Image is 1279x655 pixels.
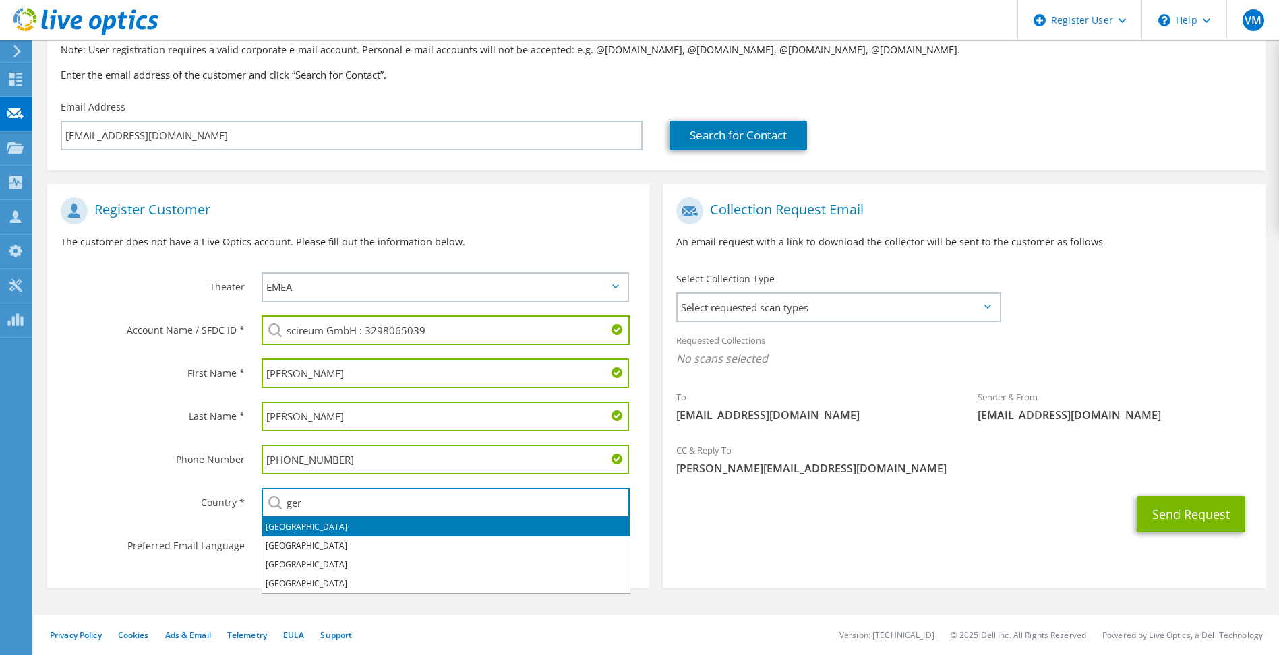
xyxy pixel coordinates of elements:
label: Preferred Email Language [61,531,245,553]
a: Support [320,629,352,641]
li: [GEOGRAPHIC_DATA] [262,518,630,536]
button: Send Request [1137,496,1245,532]
div: To [663,383,964,429]
a: EULA [283,629,304,641]
a: Cookies [118,629,149,641]
svg: \n [1158,14,1170,26]
span: [EMAIL_ADDRESS][DOMAIN_NAME] [978,408,1252,423]
h1: Collection Request Email [676,197,1245,224]
li: [GEOGRAPHIC_DATA] [262,574,630,593]
div: Sender & From [964,383,1266,429]
a: Telemetry [227,629,267,641]
label: First Name * [61,358,245,380]
label: Country * [61,488,245,509]
span: No scans selected [676,351,1251,366]
label: Account Name / SFDC ID * [61,315,245,337]
div: Requested Collections [663,326,1265,376]
label: Phone Number [61,445,245,466]
label: Theater [61,272,245,294]
span: VM [1243,9,1264,31]
li: [GEOGRAPHIC_DATA] [262,555,630,574]
p: The customer does not have a Live Optics account. Please fill out the information below. [61,235,636,249]
label: Select Collection Type [676,272,775,286]
span: [PERSON_NAME][EMAIL_ADDRESS][DOMAIN_NAME] [676,461,1251,476]
li: [GEOGRAPHIC_DATA] [262,536,630,555]
a: Privacy Policy [50,629,102,641]
label: Email Address [61,100,125,114]
a: Search for Contact [670,121,807,150]
a: Ads & Email [165,629,211,641]
li: © 2025 Dell Inc. All Rights Reserved [951,629,1086,641]
p: Note: User registration requires a valid corporate e-mail account. Personal e-mail accounts will ... [61,42,1252,57]
span: Select requested scan types [678,294,999,321]
p: An email request with a link to download the collector will be sent to the customer as follows. [676,235,1251,249]
h3: Enter the email address of the customer and click “Search for Contact”. [61,67,1252,82]
div: CC & Reply To [663,436,1265,482]
h1: Register Customer [61,197,629,224]
label: Last Name * [61,402,245,423]
li: Powered by Live Optics, a Dell Technology [1102,629,1263,641]
li: Version: [TECHNICAL_ID] [839,629,934,641]
span: [EMAIL_ADDRESS][DOMAIN_NAME] [676,408,951,423]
